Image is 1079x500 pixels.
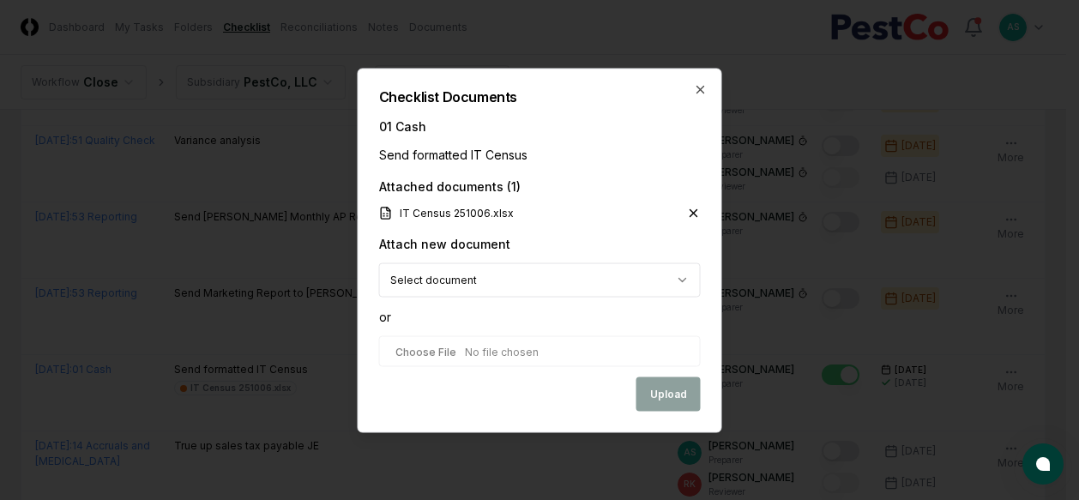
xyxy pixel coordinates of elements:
[379,89,701,103] h2: Checklist Documents
[379,117,701,135] div: 01 Cash
[379,145,701,163] div: Send formatted IT Census
[379,177,701,195] div: Attached documents ( 1 )
[379,234,510,252] div: Attach new document
[379,307,701,325] div: or
[379,205,534,220] a: IT Census 251006.xlsx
